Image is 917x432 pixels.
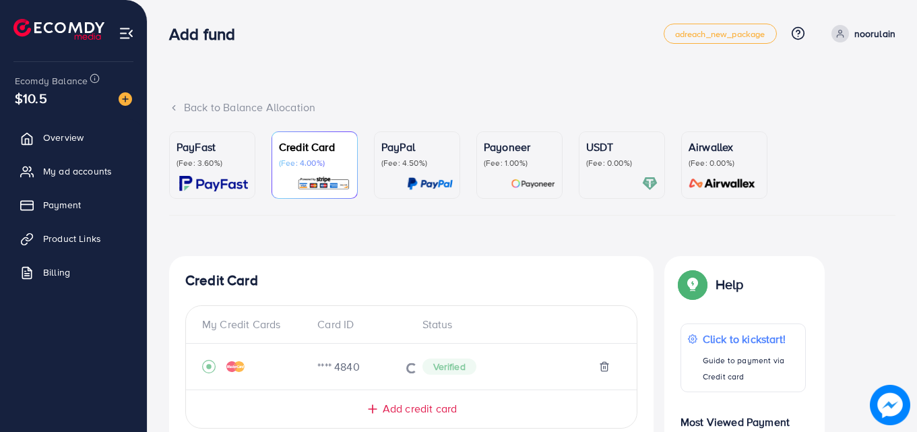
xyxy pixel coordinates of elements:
p: (Fee: 0.00%) [586,158,658,168]
a: Payment [10,191,137,218]
a: adreach_new_package [664,24,777,44]
span: Payment [43,198,81,212]
span: Ecomdy Balance [15,74,88,88]
img: image [870,385,910,425]
a: Billing [10,259,137,286]
div: Card ID [307,317,411,332]
a: Overview [10,124,137,151]
div: Back to Balance Allocation [169,100,895,115]
span: My ad accounts [43,164,112,178]
p: Credit Card [279,139,350,155]
p: Click to kickstart! [703,331,798,347]
p: PayPal [381,139,453,155]
img: card [511,176,555,191]
img: card [297,176,350,191]
p: Payoneer [484,139,555,155]
p: (Fee: 4.50%) [381,158,453,168]
div: My Credit Cards [202,317,307,332]
img: menu [119,26,134,41]
span: adreach_new_package [675,30,765,38]
img: logo [13,19,104,40]
p: (Fee: 1.00%) [484,158,555,168]
img: card [642,176,658,191]
img: Popup guide [681,272,705,297]
h3: Add fund [169,24,246,44]
h4: Credit Card [185,272,637,289]
p: (Fee: 3.60%) [177,158,248,168]
span: Overview [43,131,84,144]
p: Airwallex [689,139,760,155]
div: Status [412,317,621,332]
p: (Fee: 0.00%) [689,158,760,168]
span: Product Links [43,232,101,245]
a: My ad accounts [10,158,137,185]
img: card [407,176,453,191]
span: Add credit card [383,401,457,416]
p: noorulain [854,26,895,42]
p: PayFast [177,139,248,155]
p: USDT [586,139,658,155]
p: Guide to payment via Credit card [703,352,798,385]
img: card [179,176,248,191]
span: Billing [43,266,70,279]
img: card [685,176,760,191]
p: Help [716,276,744,292]
p: (Fee: 4.00%) [279,158,350,168]
a: noorulain [826,25,895,42]
img: image [119,92,132,106]
a: Product Links [10,225,137,252]
span: $10.5 [15,88,47,108]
